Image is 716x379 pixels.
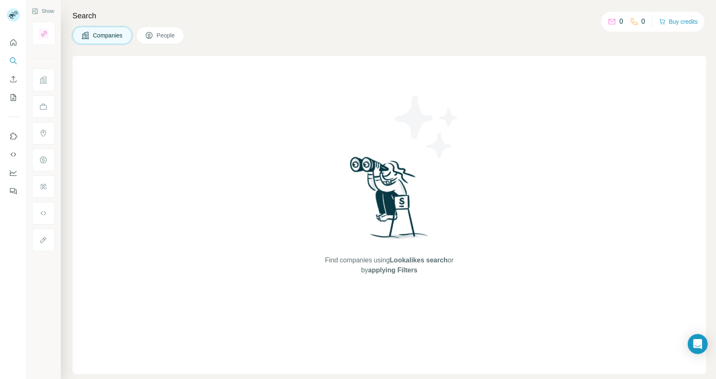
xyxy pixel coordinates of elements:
button: Enrich CSV [7,72,20,87]
img: Surfe Illustration - Stars [389,89,464,164]
h4: Search [72,10,706,22]
button: Feedback [7,184,20,199]
button: Quick start [7,35,20,50]
button: Buy credits [659,16,698,27]
span: Find companies using or by [322,255,456,275]
p: 0 [641,17,645,27]
span: applying Filters [368,267,417,274]
button: Dashboard [7,165,20,180]
button: Use Surfe API [7,147,20,162]
div: Open Intercom Messenger [688,334,708,354]
button: My lists [7,90,20,105]
span: People [157,31,176,40]
span: Lookalikes search [390,257,448,264]
button: Use Surfe on LinkedIn [7,129,20,144]
span: Companies [93,31,123,40]
p: 0 [619,17,623,27]
img: Surfe Illustration - Woman searching with binoculars [346,155,433,247]
button: Search [7,53,20,68]
button: Show [26,5,60,17]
